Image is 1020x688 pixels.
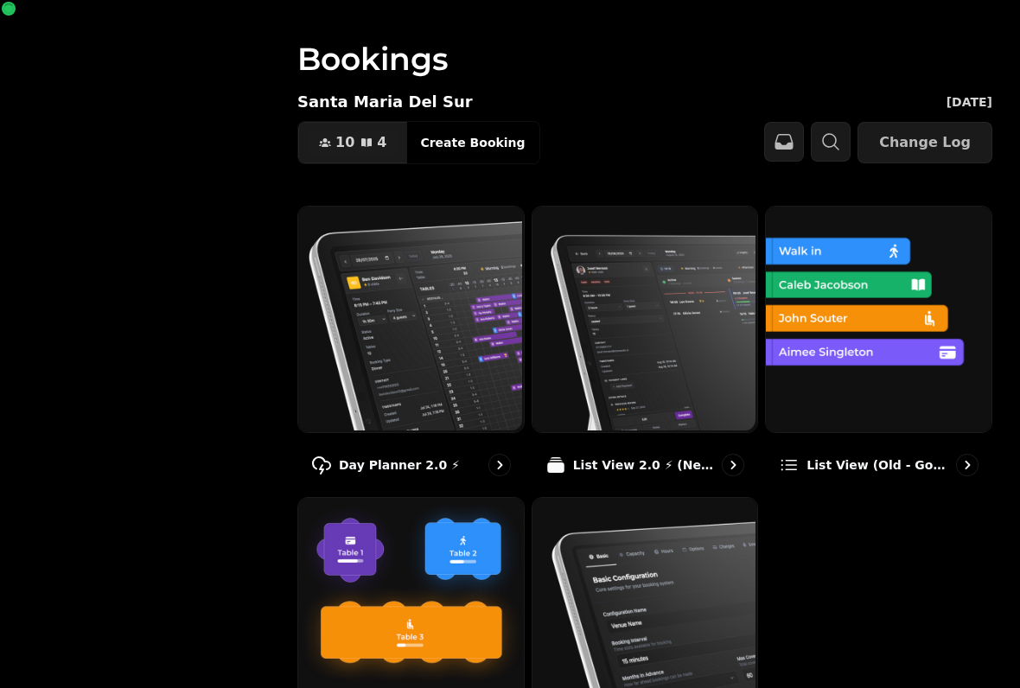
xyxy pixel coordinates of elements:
[532,206,759,490] a: List View 2.0 ⚡ (New)List View 2.0 ⚡ (New)
[806,456,949,474] p: List view (Old - going soon)
[724,456,742,474] svg: go to
[298,122,407,163] button: 104
[531,205,756,430] img: List View 2.0 ⚡ (New)
[297,206,525,490] a: Day Planner 2.0 ⚡Day Planner 2.0 ⚡
[491,456,508,474] svg: go to
[879,136,971,150] span: Change Log
[947,93,992,111] p: [DATE]
[573,456,716,474] p: List View 2.0 ⚡ (New)
[959,456,976,474] svg: go to
[406,122,539,163] button: Create Booking
[339,456,460,474] p: Day Planner 2.0 ⚡
[297,90,473,114] p: Santa Maria Del Sur
[420,137,525,149] span: Create Booking
[377,136,386,150] span: 4
[335,136,354,150] span: 10
[764,205,990,430] img: List view (Old - going soon)
[765,206,992,490] a: List view (Old - going soon)List view (Old - going soon)
[857,122,992,163] button: Change Log
[296,205,522,430] img: Day Planner 2.0 ⚡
